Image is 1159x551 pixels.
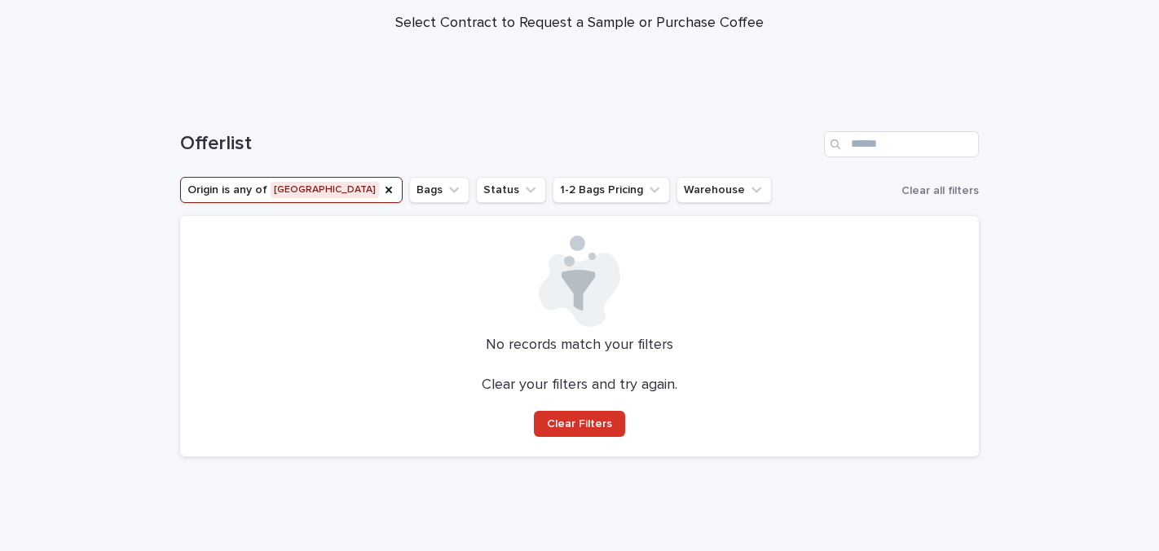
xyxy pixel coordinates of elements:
p: No records match your filters [200,337,959,355]
span: Clear all filters [901,185,979,196]
button: Status [476,177,546,203]
button: Bags [409,177,469,203]
button: Clear Filters [534,411,625,437]
input: Search [824,131,979,157]
p: Clear your filters and try again. [482,377,677,395]
span: Clear Filters [547,418,612,430]
button: Origin [180,177,403,203]
p: Select Contract to Request a Sample or Purchase Coffee [253,15,906,33]
h1: Offerlist [180,132,817,156]
button: Clear all filters [895,179,979,203]
button: 1-2 Bags Pricing [553,177,670,203]
button: Warehouse [676,177,772,203]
